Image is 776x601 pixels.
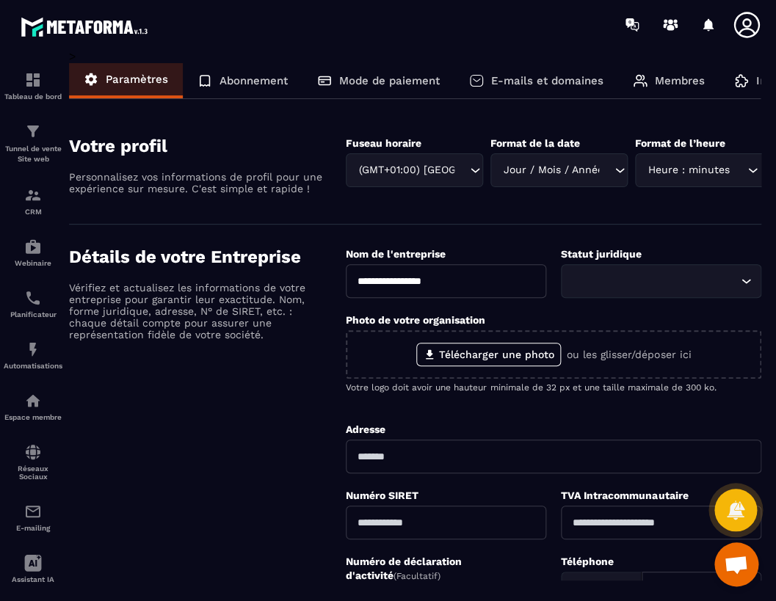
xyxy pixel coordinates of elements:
[4,543,62,594] a: Assistant IA
[4,575,62,583] p: Assistant IA
[69,282,326,340] p: Vérifiez et actualisez les informations de votre entreprise pour garantir leur exactitude. Nom, f...
[24,186,42,204] img: formation
[4,278,62,329] a: schedulerschedulerPlanificateur
[4,60,62,112] a: formationformationTableau de bord
[4,329,62,381] a: automationsautomationsAutomatisations
[733,162,744,178] input: Search for option
[346,314,485,326] label: Photo de votre organisation
[346,137,421,149] label: Fuseau horaire
[4,381,62,432] a: automationsautomationsEspace membre
[490,153,628,187] div: Search for option
[567,349,691,360] p: ou les glisser/déposer ici
[4,259,62,267] p: Webinaire
[346,382,761,393] p: Votre logo doit avoir une hauteur minimale de 32 px et une taille maximale de 300 ko.
[24,71,42,89] img: formation
[4,227,62,278] a: automationsautomationsWebinaire
[24,503,42,520] img: email
[4,492,62,543] a: emailemailE-mailing
[635,153,768,187] div: Search for option
[346,556,462,581] label: Numéro de déclaration d'activité
[645,162,733,178] span: Heure : minutes
[4,362,62,370] p: Automatisations
[635,137,725,149] label: Format de l’heure
[455,162,466,178] input: Search for option
[570,273,737,289] input: Search for option
[394,571,440,581] span: (Facultatif)
[4,144,62,164] p: Tunnel de vente Site web
[69,247,346,267] h4: Détails de votre Entreprise
[600,162,611,178] input: Search for option
[346,248,446,260] label: Nom de l'entreprise
[24,289,42,307] img: scheduler
[4,208,62,216] p: CRM
[491,74,603,87] p: E-mails et domaines
[4,432,62,492] a: social-networksocial-networkRéseaux Sociaux
[4,112,62,175] a: formationformationTunnel de vente Site web
[416,343,561,366] label: Télécharger une photo
[490,137,580,149] label: Format de la date
[4,413,62,421] p: Espace membre
[655,74,705,87] p: Membres
[4,92,62,101] p: Tableau de bord
[4,310,62,318] p: Planificateur
[346,489,418,501] label: Numéro SIRET
[24,443,42,461] img: social-network
[21,13,153,40] img: logo
[220,74,288,87] p: Abonnement
[561,489,688,501] label: TVA Intracommunautaire
[106,73,168,86] p: Paramètres
[24,392,42,409] img: automations
[561,264,761,298] div: Search for option
[4,465,62,481] p: Réseaux Sociaux
[355,162,455,178] span: (GMT+01:00) [GEOGRAPHIC_DATA]
[24,238,42,255] img: automations
[714,542,758,586] div: Ouvrir le chat
[4,524,62,532] p: E-mailing
[69,171,326,194] p: Personnalisez vos informations de profil pour une expérience sur mesure. C'est simple et rapide !
[500,162,600,178] span: Jour / Mois / Année
[69,136,346,156] h4: Votre profil
[346,153,483,187] div: Search for option
[24,340,42,358] img: automations
[4,175,62,227] a: formationformationCRM
[339,74,440,87] p: Mode de paiement
[346,423,385,435] label: Adresse
[561,248,642,260] label: Statut juridique
[24,123,42,140] img: formation
[561,556,614,567] label: Téléphone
